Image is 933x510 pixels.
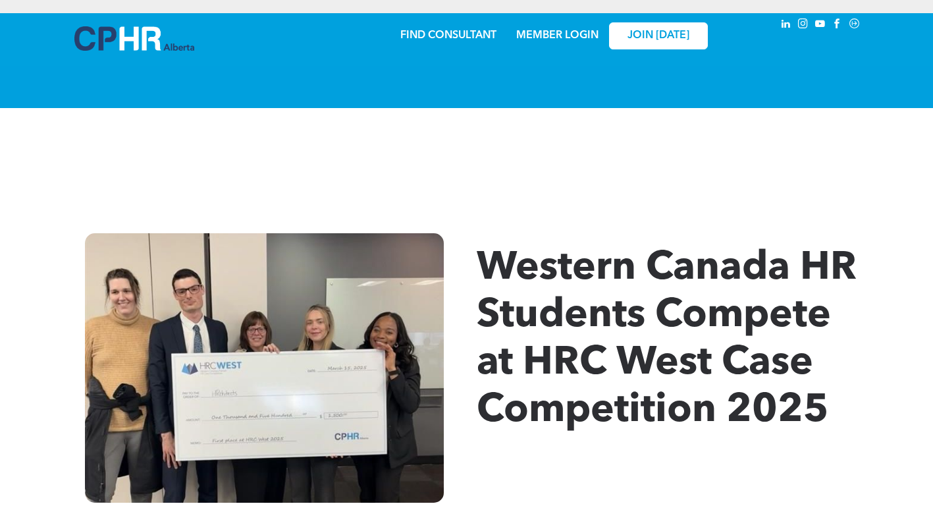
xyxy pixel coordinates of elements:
a: Social network [847,16,862,34]
a: MEMBER LOGIN [516,30,599,41]
a: JOIN [DATE] [609,22,708,49]
span: Western Canada HR Students Compete at HRC West Case Competition 2025 [477,249,857,431]
a: youtube [813,16,828,34]
a: facebook [830,16,845,34]
a: linkedin [779,16,793,34]
img: A blue and white logo for cp alberta [74,26,194,51]
span: JOIN [DATE] [627,30,689,42]
a: FIND CONSULTANT [400,30,496,41]
a: instagram [796,16,811,34]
